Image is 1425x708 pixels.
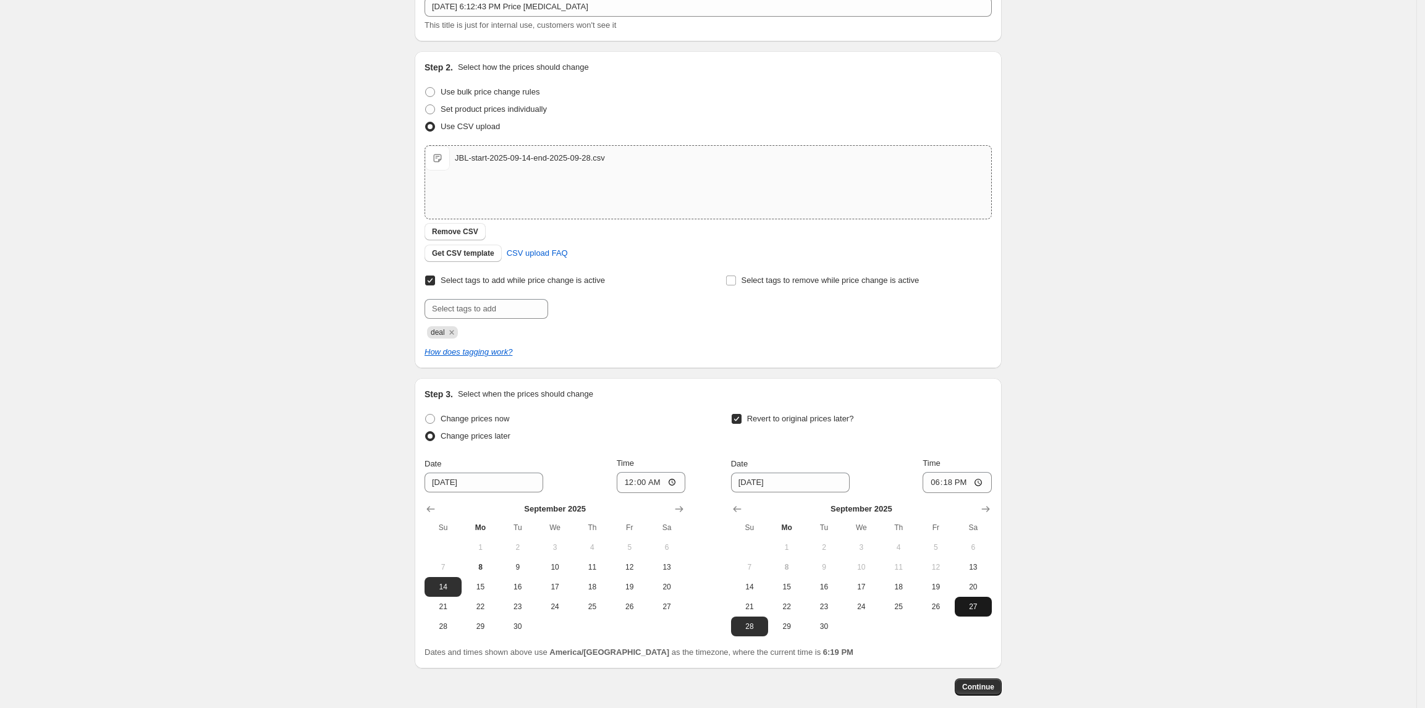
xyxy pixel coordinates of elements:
button: Tuesday September 9 2025 [805,557,842,577]
button: Thursday September 25 2025 [880,597,917,617]
button: Tuesday September 23 2025 [805,597,842,617]
span: Use bulk price change rules [441,87,539,96]
button: Show next month, October 2025 [670,500,688,518]
button: Wednesday September 24 2025 [843,597,880,617]
th: Wednesday [843,518,880,537]
a: CSV upload FAQ [499,243,575,263]
span: 2 [504,542,531,552]
span: Change prices later [441,431,510,440]
span: 11 [578,562,606,572]
span: 11 [885,562,912,572]
span: 29 [773,622,800,631]
span: 14 [429,582,457,592]
th: Friday [917,518,954,537]
th: Tuesday [805,518,842,537]
span: 25 [578,602,606,612]
button: Show previous month, August 2025 [729,500,746,518]
th: Thursday [573,518,611,537]
button: Wednesday September 10 2025 [536,557,573,577]
span: 27 [960,602,987,612]
input: 12:00 [617,472,686,493]
span: 22 [467,602,494,612]
button: Friday September 12 2025 [611,557,648,577]
span: 24 [848,602,875,612]
button: Saturday September 13 2025 [648,557,685,577]
span: 22 [773,602,800,612]
button: Friday September 26 2025 [611,597,648,617]
button: Saturday September 27 2025 [648,597,685,617]
button: Wednesday September 3 2025 [536,537,573,557]
span: Select tags to add while price change is active [441,276,605,285]
p: Select when the prices should change [458,388,593,400]
button: Remove deal [446,327,457,338]
span: 3 [541,542,569,552]
span: 13 [960,562,987,572]
span: 18 [578,582,606,592]
span: Use CSV upload [441,122,500,131]
button: Saturday September 20 2025 [648,577,685,597]
span: 9 [810,562,837,572]
b: America/[GEOGRAPHIC_DATA] [549,647,669,657]
button: Today Monday September 8 2025 [462,557,499,577]
h2: Step 2. [425,61,453,74]
span: 18 [885,582,912,592]
span: 7 [429,562,457,572]
span: 5 [922,542,949,552]
button: Thursday September 11 2025 [880,557,917,577]
span: 5 [616,542,643,552]
span: 13 [653,562,680,572]
button: Monday September 1 2025 [462,537,499,557]
button: Monday September 29 2025 [768,617,805,636]
span: We [848,523,875,533]
span: Set product prices individually [441,104,547,114]
button: Sunday September 14 2025 [731,577,768,597]
button: Sunday September 7 2025 [731,557,768,577]
span: 8 [467,562,494,572]
th: Sunday [731,518,768,537]
span: 30 [504,622,531,631]
span: Fr [616,523,643,533]
th: Wednesday [536,518,573,537]
span: Date [425,459,441,468]
button: Friday September 19 2025 [611,577,648,597]
button: Tuesday September 16 2025 [499,577,536,597]
button: Continue [955,678,1002,696]
span: 17 [541,582,569,592]
button: Wednesday September 3 2025 [843,537,880,557]
span: This title is just for internal use, customers won't see it [425,20,616,30]
span: 16 [810,582,837,592]
button: Sunday September 28 2025 [731,617,768,636]
button: Friday September 5 2025 [611,537,648,557]
button: Remove CSV [425,223,486,240]
button: Thursday September 11 2025 [573,557,611,577]
button: Show next month, October 2025 [977,500,994,518]
p: Select how the prices should change [458,61,589,74]
button: Friday September 5 2025 [917,537,954,557]
button: Sunday September 28 2025 [425,617,462,636]
button: Tuesday September 2 2025 [805,537,842,557]
span: 30 [810,622,837,631]
span: 2 [810,542,837,552]
span: 1 [773,542,800,552]
button: Sunday September 14 2025 [425,577,462,597]
button: Show previous month, August 2025 [422,500,439,518]
span: 6 [653,542,680,552]
i: How does tagging work? [425,347,512,356]
span: Tu [810,523,837,533]
button: Monday September 22 2025 [462,597,499,617]
div: JBL-start-2025-09-14-end-2025-09-28.csv [455,152,605,164]
button: Tuesday September 2 2025 [499,537,536,557]
button: Today Monday September 8 2025 [768,557,805,577]
button: Tuesday September 23 2025 [499,597,536,617]
th: Monday [768,518,805,537]
span: 4 [578,542,606,552]
button: Tuesday September 9 2025 [499,557,536,577]
span: 1 [467,542,494,552]
span: 10 [541,562,569,572]
h2: Step 3. [425,388,453,400]
input: Select tags to add [425,299,548,319]
span: 4 [885,542,912,552]
span: Sa [960,523,987,533]
span: 28 [429,622,457,631]
button: Saturday September 6 2025 [648,537,685,557]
